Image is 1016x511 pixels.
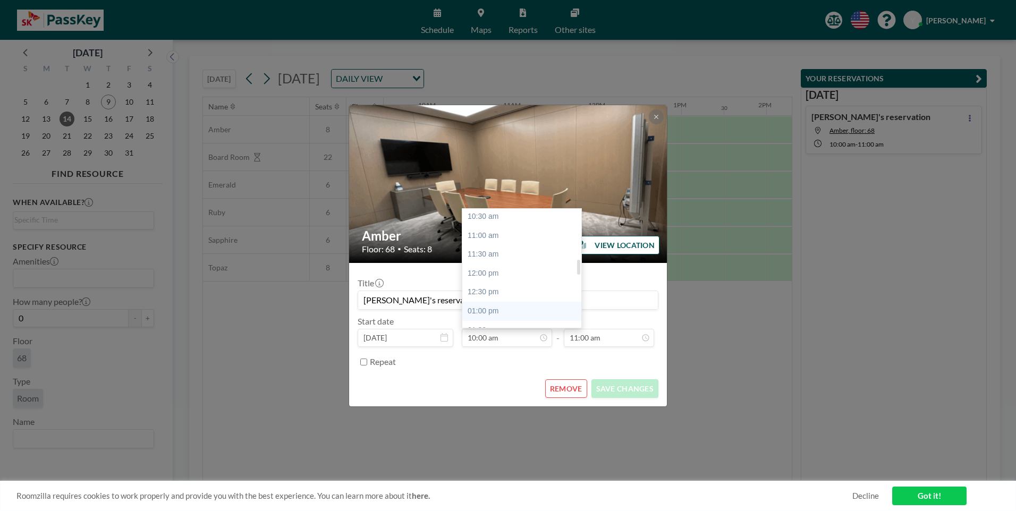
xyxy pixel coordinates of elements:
[358,291,658,309] input: (No title)
[545,379,587,398] button: REMOVE
[572,236,659,254] button: VIEW LOCATION
[462,321,587,340] div: 01:30 pm
[349,87,668,281] img: 537.gif
[358,316,394,327] label: Start date
[462,207,587,226] div: 10:30 am
[892,487,967,505] a: Got it!
[462,302,587,321] div: 01:00 pm
[362,244,395,254] span: Floor: 68
[462,226,587,245] div: 11:00 am
[16,491,852,501] span: Roomzilla requires cookies to work properly and provide you with the best experience. You can lea...
[556,320,560,343] span: -
[852,491,879,501] a: Decline
[462,245,587,264] div: 11:30 am
[412,491,430,500] a: here.
[462,283,587,302] div: 12:30 pm
[358,278,383,288] label: Title
[397,245,401,253] span: •
[462,264,587,283] div: 12:00 pm
[591,379,658,398] button: SAVE CHANGES
[362,228,655,244] h2: Amber
[404,244,432,254] span: Seats: 8
[370,356,396,367] label: Repeat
